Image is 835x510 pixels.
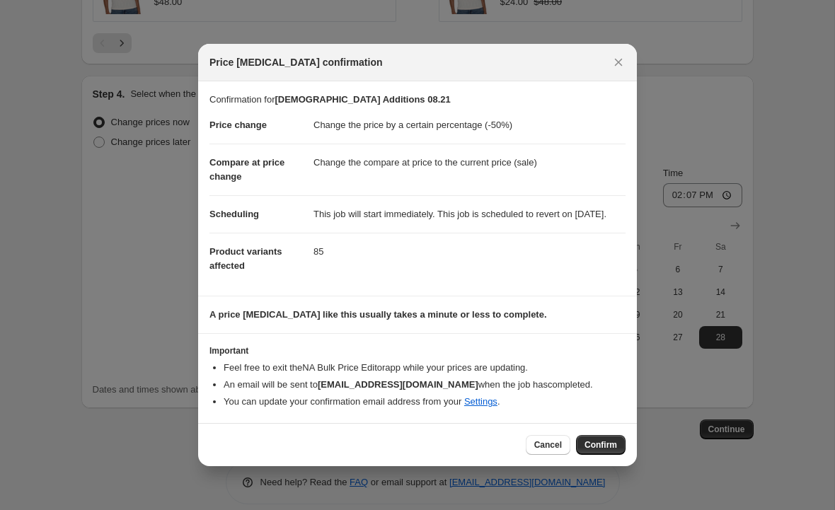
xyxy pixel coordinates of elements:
[209,246,282,271] span: Product variants affected
[209,93,626,107] p: Confirmation for
[313,107,626,144] dd: Change the price by a certain percentage (-50%)
[576,435,626,455] button: Confirm
[224,395,626,409] li: You can update your confirmation email address from your .
[313,233,626,270] dd: 85
[224,378,626,392] li: An email will be sent to when the job has completed .
[609,52,628,72] button: Close
[318,379,478,390] b: [EMAIL_ADDRESS][DOMAIN_NAME]
[584,439,617,451] span: Confirm
[209,345,626,357] h3: Important
[209,55,383,69] span: Price [MEDICAL_DATA] confirmation
[224,361,626,375] li: Feel free to exit the NA Bulk Price Editor app while your prices are updating.
[209,309,547,320] b: A price [MEDICAL_DATA] like this usually takes a minute or less to complete.
[313,144,626,181] dd: Change the compare at price to the current price (sale)
[209,209,259,219] span: Scheduling
[209,120,267,130] span: Price change
[464,396,497,407] a: Settings
[313,195,626,233] dd: This job will start immediately. This job is scheduled to revert on [DATE].
[275,94,450,105] b: [DEMOGRAPHIC_DATA] Additions 08.21
[526,435,570,455] button: Cancel
[209,157,284,182] span: Compare at price change
[534,439,562,451] span: Cancel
